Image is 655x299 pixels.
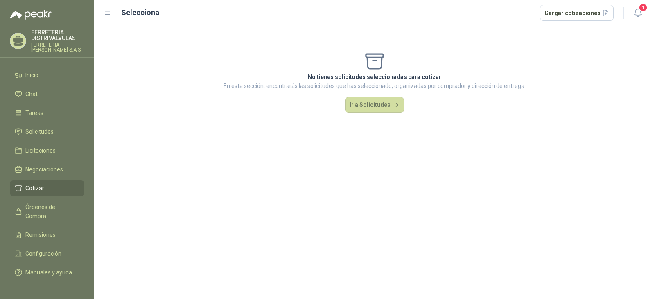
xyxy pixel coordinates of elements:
span: Inicio [25,71,38,80]
span: Configuración [25,249,61,258]
a: Manuales y ayuda [10,265,84,280]
a: Chat [10,86,84,102]
a: Cotizar [10,180,84,196]
span: Negociaciones [25,165,63,174]
span: Licitaciones [25,146,56,155]
p: FERRETERIA DISTRIVALVULAS [31,29,84,41]
button: Cargar cotizaciones [540,5,614,21]
a: Órdenes de Compra [10,199,84,224]
p: FERRETERIA [PERSON_NAME] S.A.S [31,43,84,52]
a: Licitaciones [10,143,84,158]
a: Configuración [10,246,84,261]
span: Órdenes de Compra [25,202,77,220]
span: Cotizar [25,184,44,193]
a: Inicio [10,67,84,83]
p: En esta sección, encontrarás las solicitudes que has seleccionado, organizadas por comprador y di... [224,81,526,90]
button: 1 [630,6,645,20]
p: No tienes solicitudes seleccionadas para cotizar [224,72,526,81]
span: Manuales y ayuda [25,268,72,277]
span: Tareas [25,108,43,117]
button: Ir a Solicitudes [345,97,404,113]
a: Remisiones [10,227,84,243]
a: Negociaciones [10,162,84,177]
span: Chat [25,90,38,99]
a: Solicitudes [10,124,84,139]
a: Tareas [10,105,84,121]
img: Logo peakr [10,10,52,20]
span: 1 [639,4,648,11]
span: Remisiones [25,230,56,239]
h2: Selecciona [121,7,159,18]
span: Solicitudes [25,127,54,136]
